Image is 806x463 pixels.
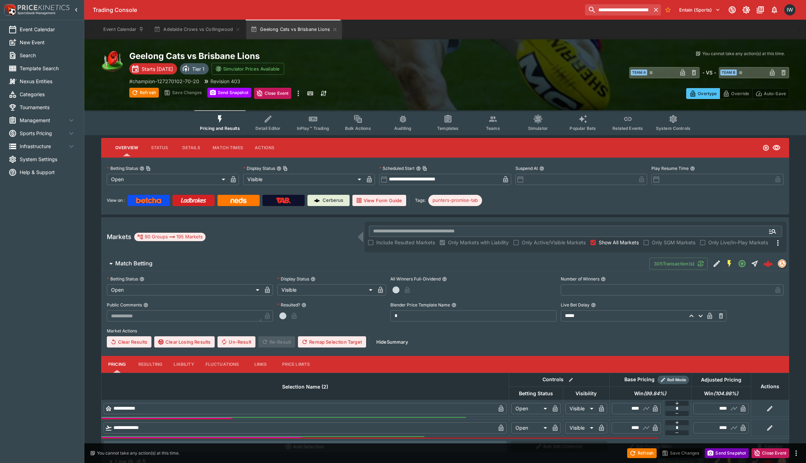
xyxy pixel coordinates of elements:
[20,91,76,98] span: Categories
[276,198,291,203] img: TabNZ
[294,88,303,99] button: more
[782,2,798,18] button: Ian Wright
[107,165,138,171] p: Betting Status
[792,449,800,457] button: more
[277,356,316,373] button: Price Limits
[565,403,596,414] div: Visible
[772,144,781,152] svg: Visible
[283,166,288,171] button: Copy To Clipboard
[561,276,599,282] p: Number of Winners
[696,389,746,398] span: Win(104.98%)
[107,174,228,185] div: Open
[702,69,716,76] h6: - VS -
[230,198,246,203] img: Neds
[486,126,500,131] span: Teams
[702,51,785,57] p: You cannot take any action(s) at this time.
[129,78,199,85] p: Copy To Clipboard
[448,239,509,246] span: Only Markets with Liability
[539,166,544,171] button: Suspend At
[754,4,767,16] button: Documentation
[394,126,411,131] span: Auditing
[110,139,144,156] button: Overview
[192,65,204,73] p: Tier 1
[129,88,159,98] button: Refresh
[752,448,789,458] button: Close Event
[323,197,343,204] p: Cerberus
[142,65,173,73] p: Starts [DATE]
[566,375,576,384] button: Bulk edit
[93,6,582,14] div: Trading Console
[686,88,720,99] button: Overtype
[99,20,148,39] button: Event Calendar
[212,63,284,75] button: Simulator Prices Available
[297,126,329,131] span: InPlay™ Trading
[200,356,245,373] button: Fluctuations
[585,4,651,15] input: search
[139,166,144,171] button: Betting StatusCopy To Clipboard
[133,356,168,373] button: Resulting
[101,356,133,373] button: Pricing
[274,383,336,391] span: Selection Name (2)
[200,126,240,131] span: Pricing and Results
[774,239,782,247] svg: More
[18,5,70,10] img: PriceKinetics
[631,70,647,75] span: Team A
[277,284,375,296] div: Visible
[601,277,606,282] button: Number of Winners
[764,90,786,97] p: Auto-Save
[690,166,695,171] button: Play Resume Time
[243,174,364,185] div: Visible
[20,117,67,124] span: Management
[376,239,435,246] span: Include Resulted Markets
[101,257,649,271] button: Match Betting
[20,156,76,163] span: System Settings
[451,303,456,307] button: Blender Price Template Name
[748,257,761,270] button: Straight
[726,4,739,16] button: Connected to PK
[246,20,342,39] button: Geelong Cats vs Brisbane Lions
[622,375,657,384] div: Base Pricing
[740,4,753,16] button: Toggle light/dark mode
[194,110,696,135] div: Event type filters
[107,195,125,206] label: View on :
[139,277,144,282] button: Betting Status
[115,260,152,267] h6: Match Betting
[612,126,643,131] span: Related Events
[207,88,251,98] button: Send Snapshot
[714,389,738,398] em: ( 104.98 %)
[723,257,736,270] button: SGM Enabled
[778,260,786,267] img: tradingmodel
[511,441,607,452] button: Bulk Edit (Controls)
[210,78,240,85] p: Revision 403
[651,165,689,171] p: Play Resume Time
[784,4,795,15] div: Ian Wright
[561,302,590,308] p: Live Bet Delay
[522,239,586,246] span: Only Active/Visible Markets
[154,336,215,348] button: Clear Losing Results
[662,4,674,15] button: No Bookmarks
[511,389,561,398] span: Betting Status
[207,139,249,156] button: Match Times
[277,166,281,171] button: Display StatusCopy To Clipboard
[599,239,639,246] span: Show All Markets
[511,422,550,434] div: Open
[20,104,76,111] span: Tournaments
[762,144,769,151] svg: Open
[515,165,538,171] p: Suspend At
[258,336,295,348] span: Re-Result
[442,277,447,282] button: All Winners Full-Dividend
[763,259,773,269] img: logo-cerberus--red.svg
[314,198,320,203] img: Cerberus
[277,302,300,308] p: Resulted?
[738,259,746,268] svg: Open
[20,130,67,137] span: Sports Pricing
[753,441,787,452] button: Abandon
[766,225,779,238] button: Open
[763,259,773,269] div: bcf7154b-f206-42dc-bb23-85fbf2658477
[144,139,175,156] button: Status
[691,373,751,386] th: Adjusted Pricing
[379,165,415,171] p: Scheduled Start
[611,441,689,452] button: Edit Pricing (Win)
[107,336,151,348] button: Clear Results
